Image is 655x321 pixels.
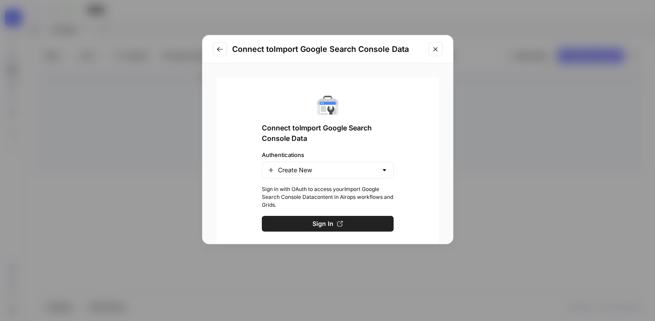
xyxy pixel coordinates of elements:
[312,219,333,228] span: Sign In
[262,216,394,232] button: Sign In
[262,185,394,209] span: Sign in with OAuth to access your Import Google Search Console Data content in Airops workflows a...
[262,150,394,159] label: Authentications
[262,123,394,143] span: Connect to Import Google Search Console Data
[213,42,227,56] button: Go to previous step
[232,43,423,55] h2: Connect to Import Google Search Console Data
[278,166,377,174] input: Create New
[429,42,442,56] button: Close modal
